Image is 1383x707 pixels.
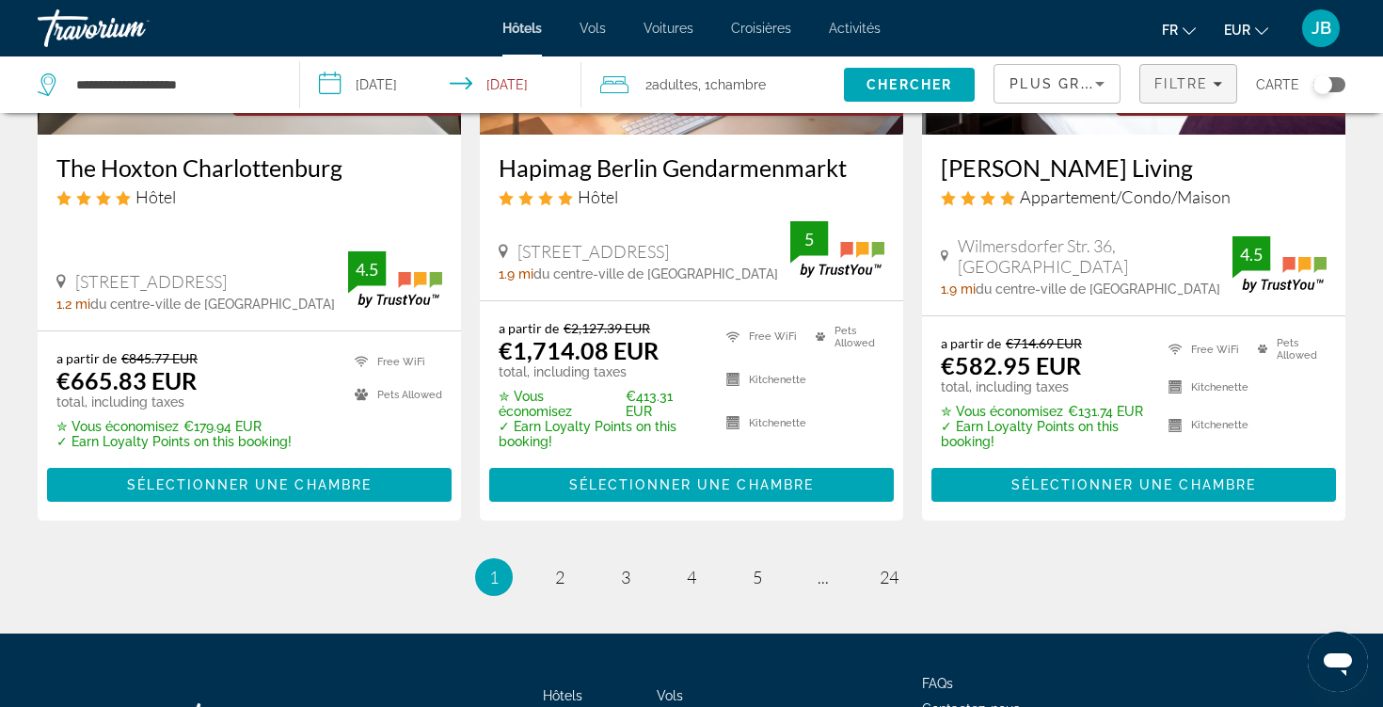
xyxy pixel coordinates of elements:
[1159,411,1248,440] li: Kitchenette
[941,153,1327,182] a: [PERSON_NAME] Living
[499,153,884,182] a: Hapimag Berlin Gendarmenmarkt
[1224,16,1268,43] button: Change currency
[1296,8,1345,48] button: User Menu
[731,21,791,36] a: Croisières
[135,186,176,207] span: Hôtel
[489,468,894,502] button: Sélectionner une chambre
[569,477,814,492] span: Sélectionner une chambre
[47,468,452,502] button: Sélectionner une chambre
[499,419,703,449] p: ✓ Earn Loyalty Points on this booking!
[1232,243,1270,265] div: 4.5
[300,56,581,113] button: Select check in and out date
[75,271,227,292] span: [STREET_ADDRESS]
[489,567,499,587] span: 1
[806,320,884,354] li: Pets Allowed
[345,350,442,374] li: Free WiFi
[958,235,1232,277] span: Wilmersdorfer Str. 36, [GEOGRAPHIC_DATA]
[127,477,372,492] span: Sélectionner une chambre
[121,350,198,366] del: €845.77 EUR
[499,266,533,281] span: 1.9 mi
[1139,64,1237,104] button: Filters
[533,266,778,281] span: du centre-ville de [GEOGRAPHIC_DATA]
[1232,236,1327,292] img: TrustYou guest rating badge
[499,336,659,364] ins: €1,714.08 EUR
[645,72,698,98] span: 2
[644,21,693,36] a: Voitures
[90,297,335,312] span: du centre-ville de [GEOGRAPHIC_DATA]
[818,567,829,587] span: ...
[976,281,1220,297] span: du centre-ville de [GEOGRAPHIC_DATA]
[941,335,1001,351] span: a partir de
[1311,19,1331,38] span: JB
[502,21,542,36] a: Hôtels
[790,228,828,250] div: 5
[348,251,442,307] img: TrustYou guest rating badge
[1308,632,1368,692] iframe: Bouton de lancement de la fenêtre de messagerie
[499,186,884,207] div: 4 star Hotel
[564,320,650,336] del: €2,127.39 EUR
[56,297,90,312] span: 1.2 mi
[1299,76,1345,93] button: Toggle map
[844,68,975,102] button: Search
[621,567,630,587] span: 3
[56,419,292,434] p: €179.94 EUR
[1006,335,1082,351] del: €714.69 EUR
[657,688,683,703] a: Vols
[1162,16,1196,43] button: Change language
[543,688,582,703] span: Hôtels
[753,567,762,587] span: 5
[38,4,226,53] a: Travorium
[717,406,806,440] li: Kitchenette
[517,241,669,262] span: [STREET_ADDRESS]
[931,472,1336,492] a: Sélectionner une chambre
[56,394,292,410] p: total, including taxes
[348,258,386,281] div: 4.5
[790,221,884,277] img: TrustYou guest rating badge
[1224,23,1250,38] span: EUR
[941,379,1145,394] p: total, including taxes
[56,419,179,434] span: ✮ Vous économisez
[1009,72,1105,95] mat-select: Sort by
[56,153,442,182] a: The Hoxton Charlottenburg
[578,186,618,207] span: Hôtel
[499,389,703,419] p: €413.31 EUR
[56,366,197,394] ins: €665.83 EUR
[866,77,952,92] span: Chercher
[1159,373,1248,401] li: Kitchenette
[56,434,292,449] p: ✓ Earn Loyalty Points on this booking!
[652,77,698,92] span: Adultes
[56,186,442,207] div: 4 star Hotel
[489,472,894,492] a: Sélectionner une chambre
[829,21,881,36] a: Activités
[1154,76,1208,91] span: Filtre
[580,21,606,36] a: Vols
[38,558,1345,596] nav: Pagination
[941,419,1145,449] p: ✓ Earn Loyalty Points on this booking!
[717,320,806,354] li: Free WiFi
[941,351,1081,379] ins: €582.95 EUR
[717,363,806,397] li: Kitchenette
[941,281,976,297] span: 1.9 mi
[922,676,953,691] span: FAQs
[499,389,621,419] span: ✮ Vous économisez
[1009,76,1234,91] span: Plus grandes économies
[1256,72,1299,98] span: Carte
[47,472,452,492] a: Sélectionner une chambre
[56,350,117,366] span: a partir de
[710,77,766,92] span: Chambre
[345,383,442,407] li: Pets Allowed
[931,468,1336,502] button: Sélectionner une chambre
[1020,186,1231,207] span: Appartement/Condo/Maison
[581,56,844,113] button: Travelers: 2 adults, 0 children
[555,567,564,587] span: 2
[941,186,1327,207] div: 4 star Apartment
[1011,477,1256,492] span: Sélectionner une chambre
